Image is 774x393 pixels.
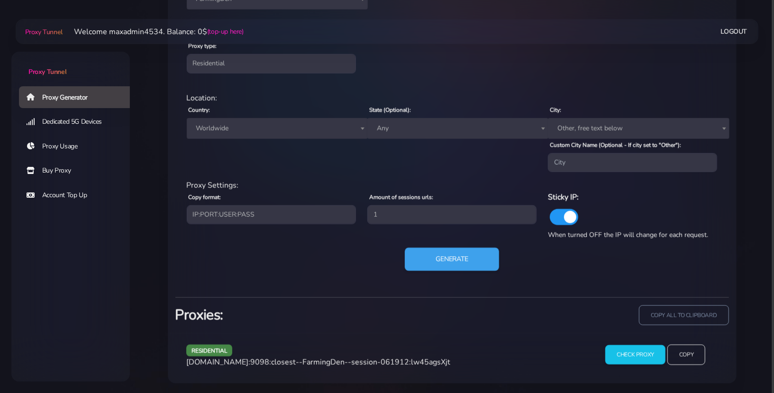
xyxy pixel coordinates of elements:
span: Proxy Tunnel [25,27,63,37]
label: City: [550,106,561,114]
label: Amount of sessions urls: [369,193,433,201]
span: Any [373,122,543,135]
a: Proxy Generator [19,86,137,108]
label: Copy format: [189,193,221,201]
a: Proxy Usage [19,136,137,157]
label: State (Optional): [369,106,411,114]
div: Proxy Settings: [181,180,723,191]
a: (top-up here) [207,27,244,37]
a: Proxy Tunnel [23,24,63,39]
span: Any [367,118,548,139]
span: When turned OFF the IP will change for each request. [548,230,708,239]
span: Other, free text below [554,122,723,135]
a: Proxy Tunnel [11,52,130,77]
a: Account Top Up [19,184,137,206]
label: Custom City Name (Optional - If city set to "Other"): [550,141,681,149]
span: Worldwide [192,122,362,135]
iframe: Webchat Widget [634,238,762,381]
a: Buy Proxy [19,160,137,182]
input: Check Proxy [605,345,665,365]
span: residential [186,345,233,356]
a: Logout [721,23,747,40]
div: Location: [181,92,723,104]
input: City [548,153,717,172]
li: Welcome maxadmin4534. Balance: 0$ [63,26,244,37]
h3: Proxies: [175,305,446,325]
label: Proxy type: [189,42,217,50]
span: Worldwide [187,118,368,139]
button: Generate [405,248,499,271]
span: [DOMAIN_NAME]:9098:closest--FarmingDen--session-061912:lw45agsXjt [186,357,450,367]
label: Country: [189,106,210,114]
span: Proxy Tunnel [28,67,66,76]
h6: Sticky IP: [548,191,717,203]
a: Dedicated 5G Devices [19,111,137,133]
span: Other, free text below [548,118,729,139]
